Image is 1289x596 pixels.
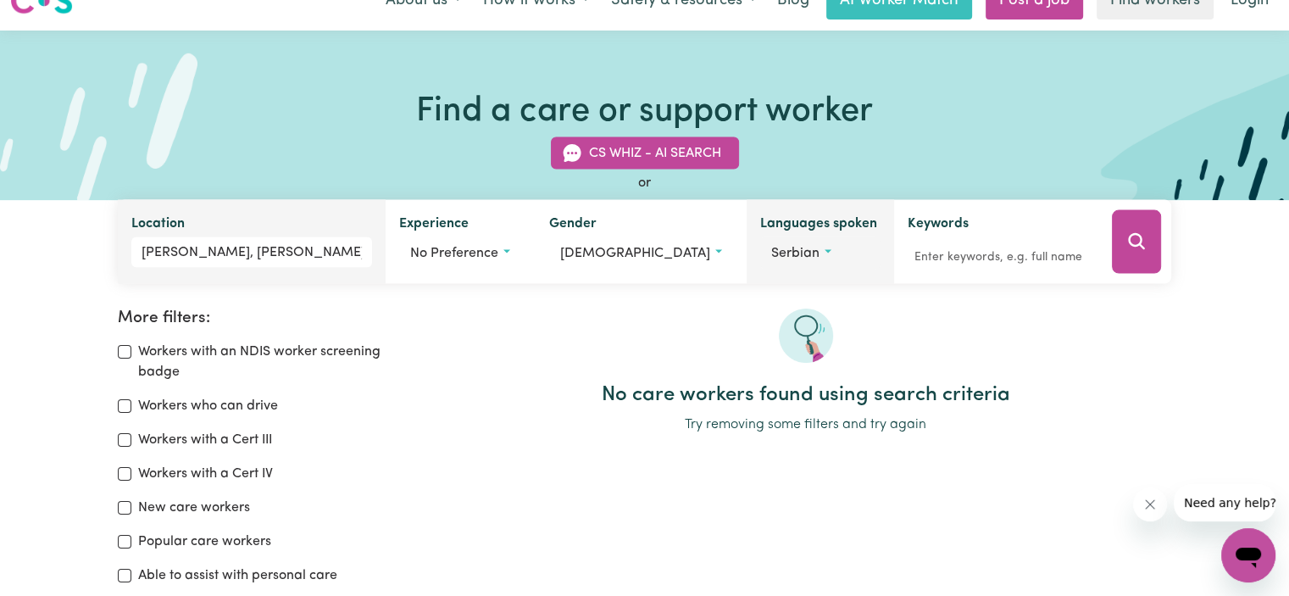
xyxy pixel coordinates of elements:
[131,214,185,237] label: Location
[559,247,709,260] span: [DEMOGRAPHIC_DATA]
[1221,528,1275,582] iframe: Button to launch messaging window
[410,247,498,260] span: No preference
[908,214,969,237] label: Keywords
[138,396,278,416] label: Workers who can drive
[771,247,820,260] span: Serbian
[548,214,596,237] label: Gender
[118,309,419,328] h2: More filters:
[138,430,272,450] label: Workers with a Cert III
[118,173,1172,193] div: or
[1133,487,1167,521] iframe: Close message
[138,342,419,382] label: Workers with an NDIS worker screening badge
[10,12,103,25] span: Need any help?
[416,92,873,132] h1: Find a care or support worker
[548,237,732,270] button: Worker gender preference
[908,244,1088,270] input: Enter keywords, e.g. full name, interests
[138,498,250,518] label: New care workers
[399,237,521,270] button: Worker experience options
[131,237,372,268] input: Enter a suburb
[138,532,271,552] label: Popular care workers
[138,565,337,586] label: Able to assist with personal care
[440,415,1171,435] p: Try removing some filters and try again
[1174,484,1275,521] iframe: Message from company
[138,464,273,484] label: Workers with a Cert IV
[760,237,881,270] button: Worker language preferences
[760,214,877,237] label: Languages spoken
[399,214,469,237] label: Experience
[440,383,1171,408] h2: No care workers found using search criteria
[551,137,739,170] button: CS Whiz - AI Search
[1112,210,1161,274] button: Search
